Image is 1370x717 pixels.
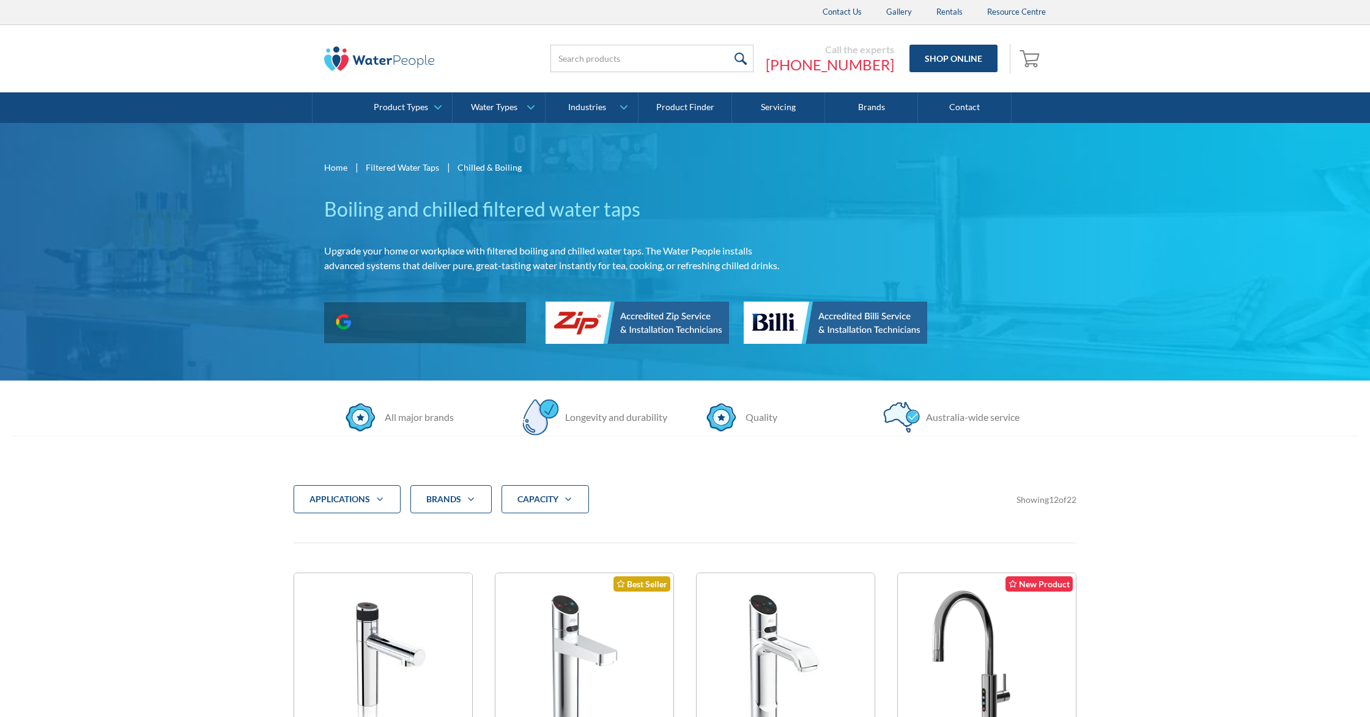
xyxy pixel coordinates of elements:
[453,92,545,123] a: Water Types
[766,43,894,56] div: Call the experts
[825,92,918,123] a: Brands
[1005,576,1073,592] div: New Product
[568,102,606,113] div: Industries
[359,92,451,123] a: Product Types
[410,485,492,513] div: Brands
[1049,494,1059,505] span: 12
[739,410,777,425] div: Quality
[502,485,589,513] div: CAPACITY
[324,46,434,71] img: The Water People
[309,493,370,505] div: applications
[732,92,825,123] a: Servicing
[457,161,522,174] div: Chilled & Boiling
[1020,48,1043,68] img: shopping cart
[324,243,794,273] p: Upgrade your home or workplace with filtered boiling and chilled water taps. The Water People ins...
[426,493,461,505] div: Brands
[445,160,451,174] div: |
[766,56,894,74] a: [PHONE_NUMBER]
[1016,493,1076,506] div: Showing of
[471,102,517,113] div: Water Types
[294,485,1076,533] form: Filter 5
[1016,44,1046,73] a: Open empty cart
[1067,494,1076,505] span: 22
[324,195,794,224] h1: Boiling and chilled filtered water taps
[920,410,1020,425] div: Australia-wide service
[559,410,667,425] div: Longevity and durability
[517,494,558,504] strong: CAPACITY
[366,161,439,174] a: Filtered Water Taps
[294,485,401,513] div: applications
[639,92,731,123] a: Product Finder
[324,161,347,174] a: Home
[613,576,670,592] div: Best Seller
[379,410,454,425] div: All major brands
[546,92,638,123] a: Industries
[354,160,360,174] div: |
[918,92,1011,123] a: Contact
[909,45,998,72] a: Shop Online
[550,45,754,72] input: Search products
[374,102,428,113] div: Product Types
